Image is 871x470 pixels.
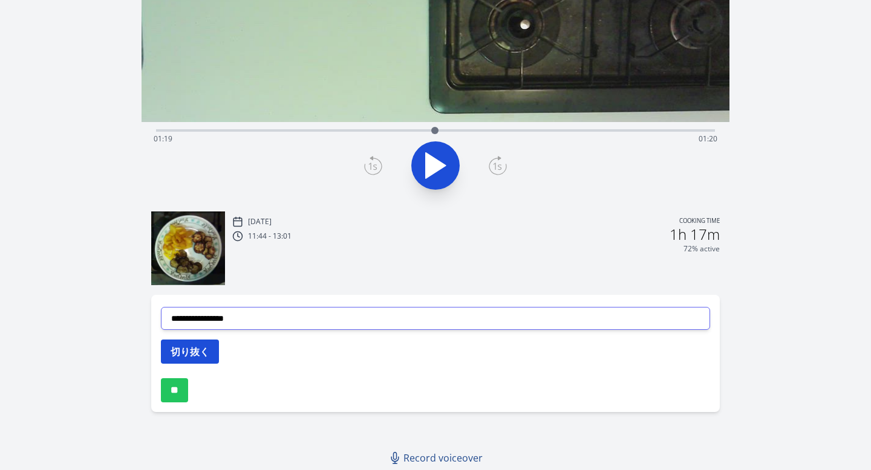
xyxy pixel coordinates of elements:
[670,227,720,242] h2: 1h 17m
[683,244,720,254] p: 72% active
[161,340,219,364] button: 切り抜く
[699,134,717,144] span: 01:20
[154,134,172,144] span: 01:19
[403,451,483,465] span: Record voiceover
[384,446,490,470] a: Record voiceover
[248,217,272,227] p: [DATE]
[151,211,225,285] img: 250819024501_thumb.jpeg
[248,231,292,241] p: 11:44 - 13:01
[679,216,720,227] p: Cooking time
